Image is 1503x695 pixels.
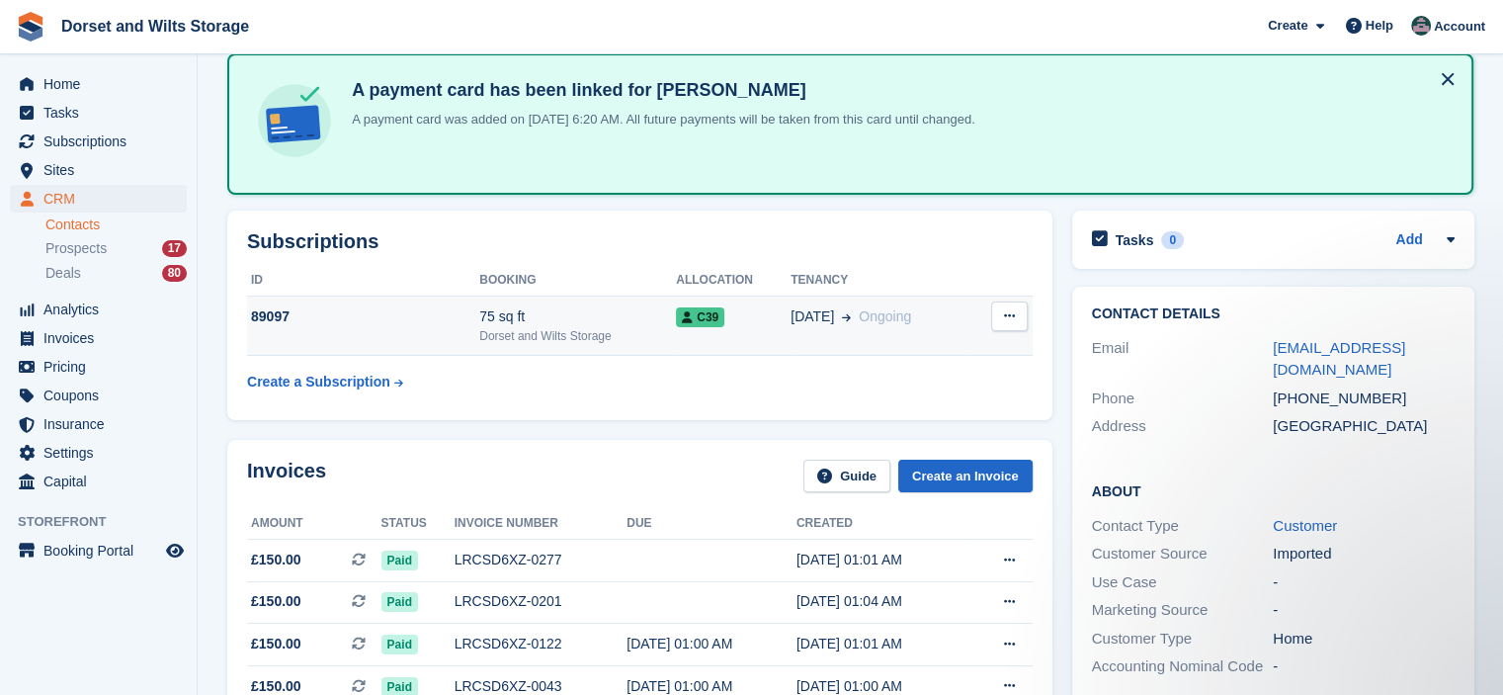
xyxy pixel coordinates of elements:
a: menu [10,70,187,98]
span: Booking Portal [43,537,162,565]
div: [DATE] 01:04 AM [796,591,966,612]
div: [GEOGRAPHIC_DATA] [1273,415,1455,438]
div: Accounting Nominal Code [1092,655,1274,678]
a: Create an Invoice [898,460,1033,492]
div: - [1273,655,1455,678]
span: Insurance [43,410,162,438]
img: stora-icon-8386f47178a22dfd0bd8f6a31ec36ba5ce8667c1dd55bd0f319d3a0aa187defe.svg [16,12,45,42]
span: Subscriptions [43,128,162,155]
a: Add [1395,229,1422,252]
span: Tasks [43,99,162,127]
div: - [1273,599,1455,622]
p: A payment card was added on [DATE] 6:20 AM. All future payments will be taken from this card unti... [344,110,975,130]
span: CRM [43,185,162,213]
a: menu [10,382,187,409]
span: Help [1366,16,1393,36]
a: Create a Subscription [247,364,403,400]
span: Storefront [18,512,197,532]
a: menu [10,156,187,184]
th: Due [626,508,796,540]
th: Status [381,508,455,540]
th: Tenancy [791,265,970,297]
div: LRCSD6XZ-0277 [455,550,627,570]
div: 17 [162,240,187,257]
span: Prospects [45,239,107,258]
span: Pricing [43,353,162,381]
div: Customer Source [1092,543,1274,565]
span: Settings [43,439,162,467]
a: menu [10,185,187,213]
span: Sites [43,156,162,184]
span: Ongoing [859,308,911,324]
div: 89097 [247,306,479,327]
a: Prospects 17 [45,238,187,259]
div: Address [1092,415,1274,438]
div: Dorset and Wilts Storage [479,327,676,345]
h2: Subscriptions [247,230,1033,253]
h2: Contact Details [1092,306,1455,322]
span: Create [1268,16,1307,36]
span: Capital [43,468,162,495]
a: menu [10,128,187,155]
span: Deals [45,264,81,283]
th: Booking [479,265,676,297]
span: Paid [381,635,418,654]
a: menu [10,410,187,438]
h2: Tasks [1116,231,1154,249]
div: Home [1273,628,1455,651]
a: menu [10,468,187,495]
th: Allocation [676,265,791,297]
span: £150.00 [251,550,301,570]
div: 0 [1161,231,1184,249]
div: [DATE] 01:01 AM [796,550,966,570]
div: Customer Type [1092,628,1274,651]
span: [DATE] [791,306,834,327]
span: £150.00 [251,634,301,654]
a: Customer [1273,517,1337,534]
span: Invoices [43,324,162,352]
span: Account [1434,17,1485,37]
div: [DATE] 01:01 AM [796,634,966,654]
span: Analytics [43,296,162,323]
a: [EMAIL_ADDRESS][DOMAIN_NAME] [1273,339,1405,379]
a: Deals 80 [45,263,187,284]
h2: About [1092,480,1455,500]
div: - [1273,571,1455,594]
span: Home [43,70,162,98]
a: menu [10,324,187,352]
th: ID [247,265,479,297]
div: Email [1092,337,1274,382]
th: Amount [247,508,381,540]
div: Marketing Source [1092,599,1274,622]
span: C39 [676,307,724,327]
span: Coupons [43,382,162,409]
div: Create a Subscription [247,372,390,392]
img: card-linked-ebf98d0992dc2aeb22e95c0e3c79077019eb2392cfd83c6a337811c24bc77127.svg [253,79,336,162]
div: [DATE] 01:00 AM [626,634,796,654]
a: Guide [803,460,890,492]
th: Created [796,508,966,540]
a: menu [10,537,187,565]
th: Invoice number [455,508,627,540]
a: Dorset and Wilts Storage [53,10,257,43]
a: menu [10,99,187,127]
a: menu [10,353,187,381]
div: Contact Type [1092,515,1274,538]
a: Preview store [163,539,187,563]
div: Use Case [1092,571,1274,594]
div: Imported [1273,543,1455,565]
span: Paid [381,551,418,570]
div: 75 sq ft [479,306,676,327]
span: £150.00 [251,591,301,612]
span: Paid [381,592,418,612]
a: menu [10,439,187,467]
div: [PHONE_NUMBER] [1273,388,1455,410]
div: LRCSD6XZ-0122 [455,634,627,654]
div: LRCSD6XZ-0201 [455,591,627,612]
h2: Invoices [247,460,326,492]
a: menu [10,296,187,323]
div: 80 [162,265,187,282]
a: Contacts [45,216,187,234]
div: Phone [1092,388,1274,410]
h4: A payment card has been linked for [PERSON_NAME] [344,79,975,102]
